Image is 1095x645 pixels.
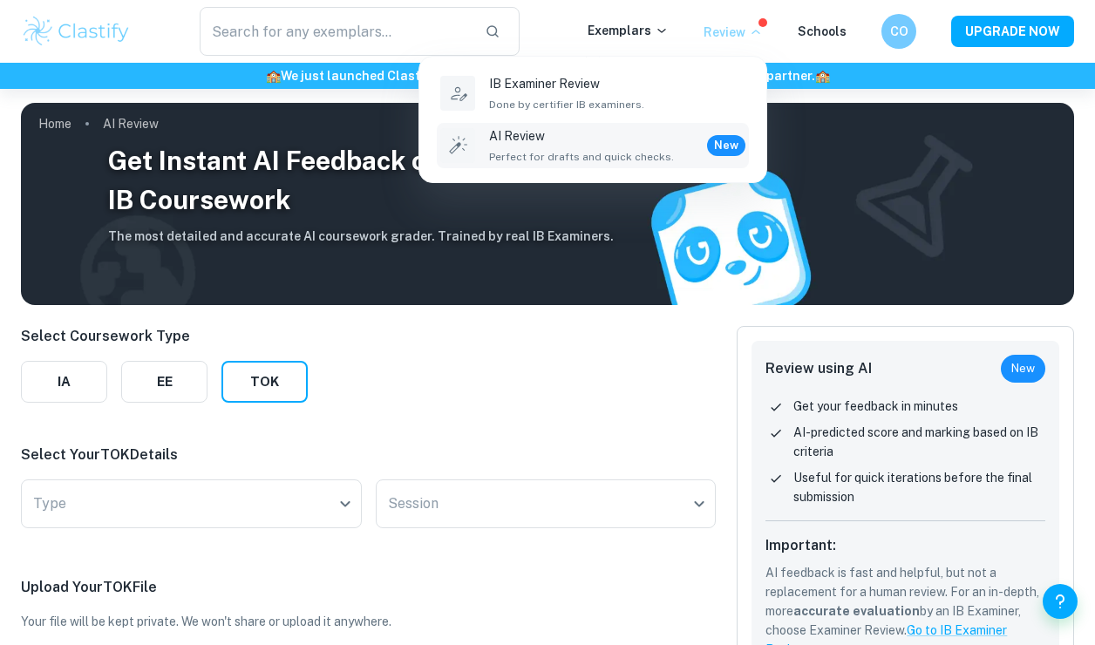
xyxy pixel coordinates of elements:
span: Perfect for drafts and quick checks. [489,149,674,165]
p: IB Examiner Review [489,74,644,93]
p: AI Review [489,126,674,146]
a: IB Examiner ReviewDone by certifier IB examiners. [437,71,749,116]
a: AI ReviewPerfect for drafts and quick checks.New [437,123,749,168]
span: Done by certifier IB examiners. [489,97,644,112]
span: New [707,137,745,154]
